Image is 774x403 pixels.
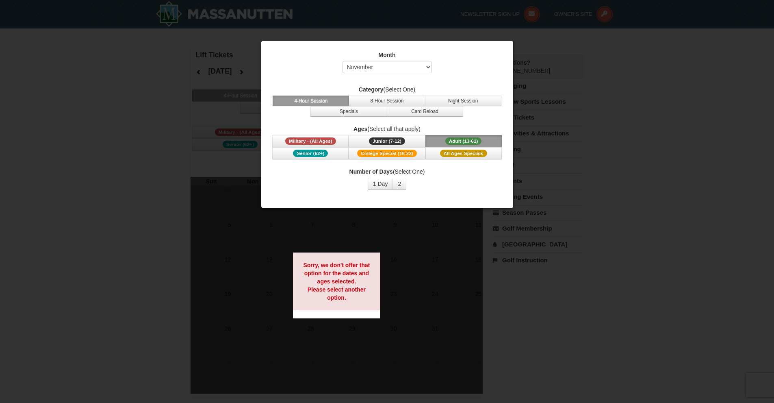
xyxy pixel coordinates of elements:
[271,125,503,133] label: (Select all that apply)
[425,147,502,159] button: All Ages Specials
[349,168,393,175] strong: Number of Days
[349,135,425,147] button: Junior (7-12)
[273,96,349,106] button: 4-Hour Session
[272,135,349,147] button: Military - (All Ages)
[285,137,336,145] span: Military - (All Ages)
[293,150,328,157] span: Senior (62+)
[387,106,463,117] button: Card Reload
[349,147,425,159] button: College Special (18-22)
[379,52,396,58] strong: Month
[425,135,502,147] button: Adult (13-61)
[303,262,370,301] strong: Sorry, we don't offer that option for the dates and ages selected. Please select another option.
[349,96,425,106] button: 8-Hour Session
[368,178,393,190] button: 1 Day
[271,168,503,176] label: (Select One)
[357,150,417,157] span: College Special (18-22)
[359,86,384,93] strong: Category
[425,96,501,106] button: Night Session
[310,106,387,117] button: Specials
[445,137,482,145] span: Adult (13-61)
[440,150,487,157] span: All Ages Specials
[271,85,503,94] label: (Select One)
[353,126,367,132] strong: Ages
[392,178,406,190] button: 2
[369,137,405,145] span: Junior (7-12)
[272,147,349,159] button: Senior (62+)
